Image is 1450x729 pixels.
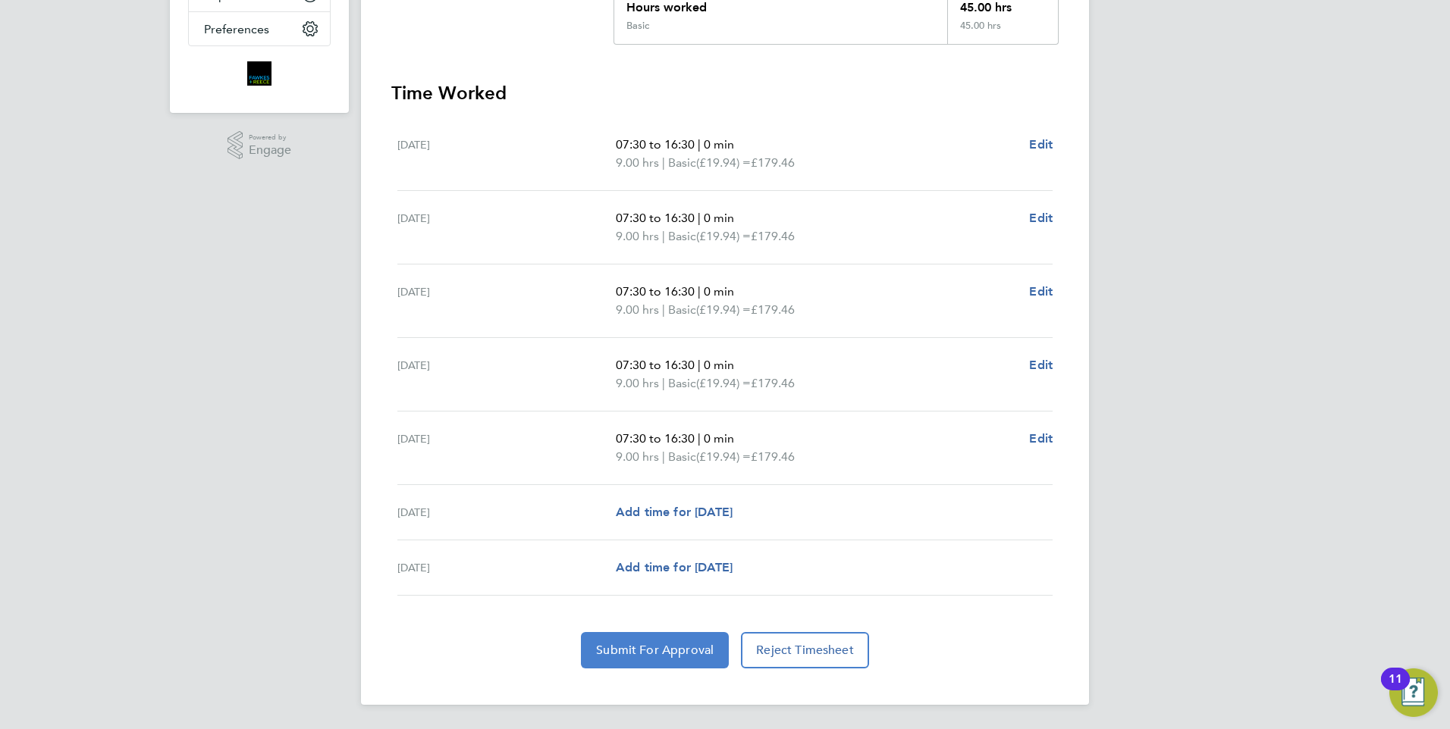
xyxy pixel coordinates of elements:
[616,302,659,317] span: 9.00 hrs
[247,61,271,86] img: bromak-logo-retina.png
[1029,136,1053,154] a: Edit
[616,358,695,372] span: 07:30 to 16:30
[249,144,291,157] span: Engage
[668,301,696,319] span: Basic
[1389,668,1438,717] button: Open Resource Center, 11 new notifications
[698,358,701,372] span: |
[1389,679,1402,699] div: 11
[704,137,734,152] span: 0 min
[616,137,695,152] span: 07:30 to 16:30
[1029,430,1053,448] a: Edit
[696,155,751,170] span: (£19.94) =
[397,136,616,172] div: [DATE]
[668,448,696,466] span: Basic
[397,558,616,577] div: [DATE]
[616,431,695,446] span: 07:30 to 16:30
[249,131,291,144] span: Powered by
[751,376,795,390] span: £179.46
[188,61,331,86] a: Go to home page
[704,284,734,299] span: 0 min
[704,211,734,225] span: 0 min
[756,643,854,658] span: Reject Timesheet
[662,229,665,243] span: |
[662,449,665,464] span: |
[696,376,751,390] span: (£19.94) =
[596,643,714,658] span: Submit For Approval
[1029,284,1053,299] span: Edit
[228,131,292,160] a: Powered byEngage
[668,374,696,393] span: Basic
[397,430,616,466] div: [DATE]
[626,20,649,32] div: Basic
[397,209,616,246] div: [DATE]
[751,229,795,243] span: £179.46
[947,20,1058,44] div: 45.00 hrs
[751,155,795,170] span: £179.46
[391,81,1059,105] h3: Time Worked
[397,356,616,393] div: [DATE]
[189,12,330,45] button: Preferences
[704,358,734,372] span: 0 min
[751,302,795,317] span: £179.46
[1029,358,1053,372] span: Edit
[1029,137,1053,152] span: Edit
[1029,209,1053,227] a: Edit
[662,155,665,170] span: |
[616,229,659,243] span: 9.00 hrs
[616,211,695,225] span: 07:30 to 16:30
[616,284,695,299] span: 07:30 to 16:30
[397,283,616,319] div: [DATE]
[668,154,696,172] span: Basic
[1029,356,1053,374] a: Edit
[1029,211,1053,225] span: Edit
[616,560,733,574] span: Add time for [DATE]
[616,449,659,464] span: 9.00 hrs
[696,302,751,317] span: (£19.94) =
[751,449,795,464] span: £179.46
[741,632,869,668] button: Reject Timesheet
[1029,431,1053,446] span: Edit
[698,211,701,225] span: |
[204,22,269,36] span: Preferences
[668,227,696,246] span: Basic
[616,558,733,577] a: Add time for [DATE]
[616,155,659,170] span: 9.00 hrs
[616,503,733,521] a: Add time for [DATE]
[1029,283,1053,301] a: Edit
[698,284,701,299] span: |
[581,632,729,668] button: Submit For Approval
[698,137,701,152] span: |
[616,505,733,519] span: Add time for [DATE]
[616,376,659,390] span: 9.00 hrs
[397,503,616,521] div: [DATE]
[698,431,701,446] span: |
[696,229,751,243] span: (£19.94) =
[696,449,751,464] span: (£19.94) =
[704,431,734,446] span: 0 min
[662,376,665,390] span: |
[662,302,665,317] span: |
